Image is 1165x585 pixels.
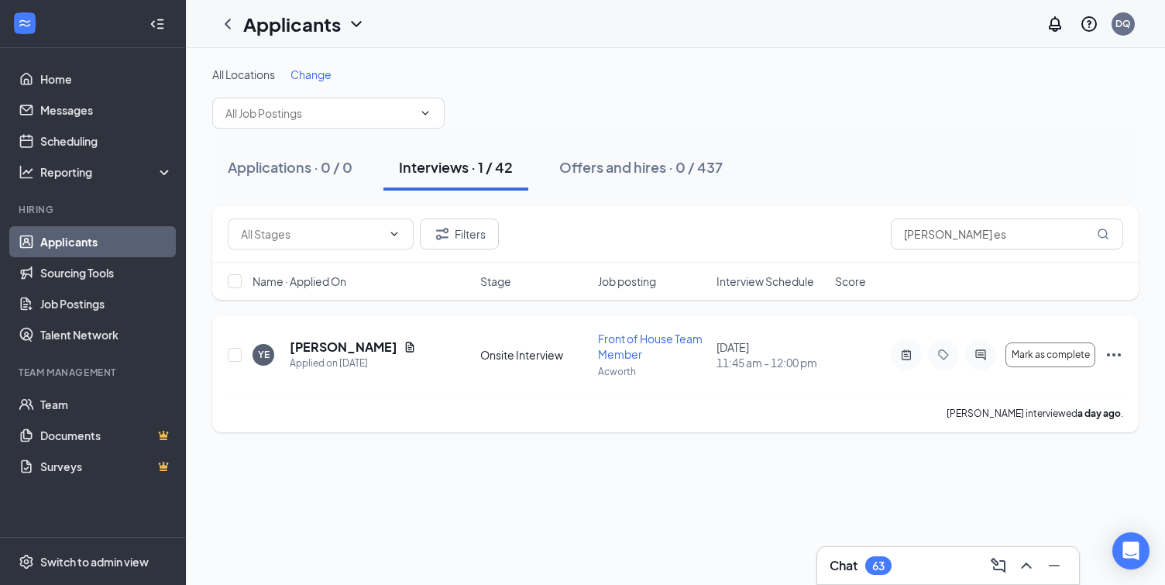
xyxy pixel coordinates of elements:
button: ComposeMessage [986,553,1011,578]
svg: Analysis [19,164,34,180]
input: All Stages [241,225,382,243]
div: Applications · 0 / 0 [228,157,352,177]
span: Front of House Team Member [598,332,703,361]
button: Minimize [1042,553,1067,578]
svg: ComposeMessage [989,556,1008,575]
a: Sourcing Tools [40,257,173,288]
svg: Document [404,341,416,353]
svg: MagnifyingGlass [1097,228,1109,240]
svg: WorkstreamLogo [17,15,33,31]
span: Stage [480,274,511,289]
span: Mark as complete [1012,349,1090,360]
span: 11:45 am - 12:00 pm [717,355,826,370]
span: Change [290,67,332,81]
div: Interviews · 1 / 42 [399,157,513,177]
a: Messages [40,95,173,126]
svg: ChevronUp [1017,556,1036,575]
svg: ChevronDown [419,107,431,119]
svg: Notifications [1046,15,1064,33]
svg: ChevronDown [388,228,400,240]
div: Hiring [19,203,170,216]
h5: [PERSON_NAME] [290,339,397,356]
div: Switch to admin view [40,554,149,570]
span: Job posting [598,274,656,289]
svg: Minimize [1045,556,1064,575]
span: Interview Schedule [717,274,814,289]
a: Talent Network [40,319,173,350]
div: [DATE] [717,339,826,370]
div: YE [258,348,270,361]
svg: Collapse [149,16,165,32]
div: Onsite Interview [480,347,589,363]
span: Score [835,274,866,289]
p: Acworth [598,365,707,378]
button: ChevronUp [1014,553,1039,578]
svg: Filter [433,225,452,243]
div: Applied on [DATE] [290,356,416,371]
b: a day ago [1077,408,1121,419]
input: Search in interviews [891,219,1123,249]
p: [PERSON_NAME] interviewed . [947,407,1123,420]
div: 63 [872,559,885,573]
svg: QuestionInfo [1080,15,1098,33]
a: SurveysCrown [40,451,173,482]
svg: Tag [934,349,953,361]
svg: ChevronDown [347,15,366,33]
a: Job Postings [40,288,173,319]
button: Filter Filters [420,219,499,249]
button: Mark as complete [1005,342,1095,367]
div: Reporting [40,164,174,180]
span: All Locations [212,67,275,81]
h1: Applicants [243,11,341,37]
span: Name · Applied On [253,274,346,289]
svg: ChevronLeft [218,15,237,33]
a: Home [40,64,173,95]
a: Applicants [40,226,173,257]
div: DQ [1115,17,1131,30]
svg: ActiveNote [897,349,916,361]
div: Team Management [19,366,170,379]
div: Open Intercom Messenger [1112,532,1150,570]
svg: Ellipses [1105,346,1123,364]
div: Offers and hires · 0 / 437 [559,157,723,177]
a: Scheduling [40,126,173,157]
input: All Job Postings [225,105,413,122]
svg: Settings [19,554,34,570]
a: DocumentsCrown [40,420,173,451]
a: Team [40,389,173,420]
h3: Chat [830,557,857,574]
svg: ActiveChat [971,349,990,361]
